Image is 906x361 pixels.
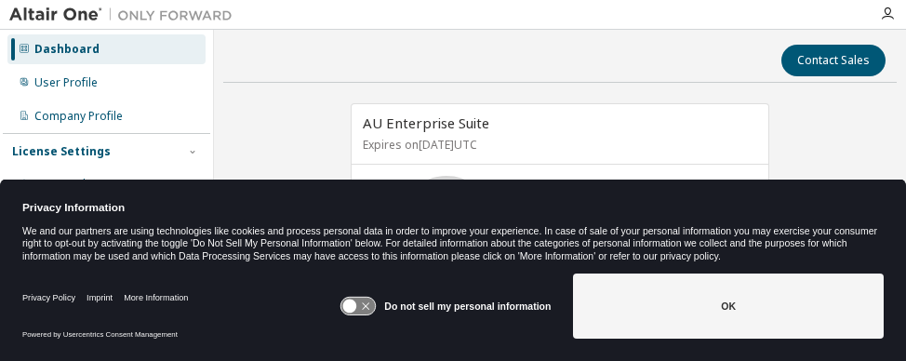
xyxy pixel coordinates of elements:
[34,109,123,124] div: Company Profile
[781,45,886,76] button: Contact Sales
[34,42,100,57] div: Dashboard
[34,75,98,90] div: User Profile
[9,6,242,24] img: Altair One
[12,144,111,159] div: License Settings
[363,114,489,132] span: AU Enterprise Suite
[363,137,753,153] p: Expires on [DATE] UTC
[34,177,86,192] div: Managed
